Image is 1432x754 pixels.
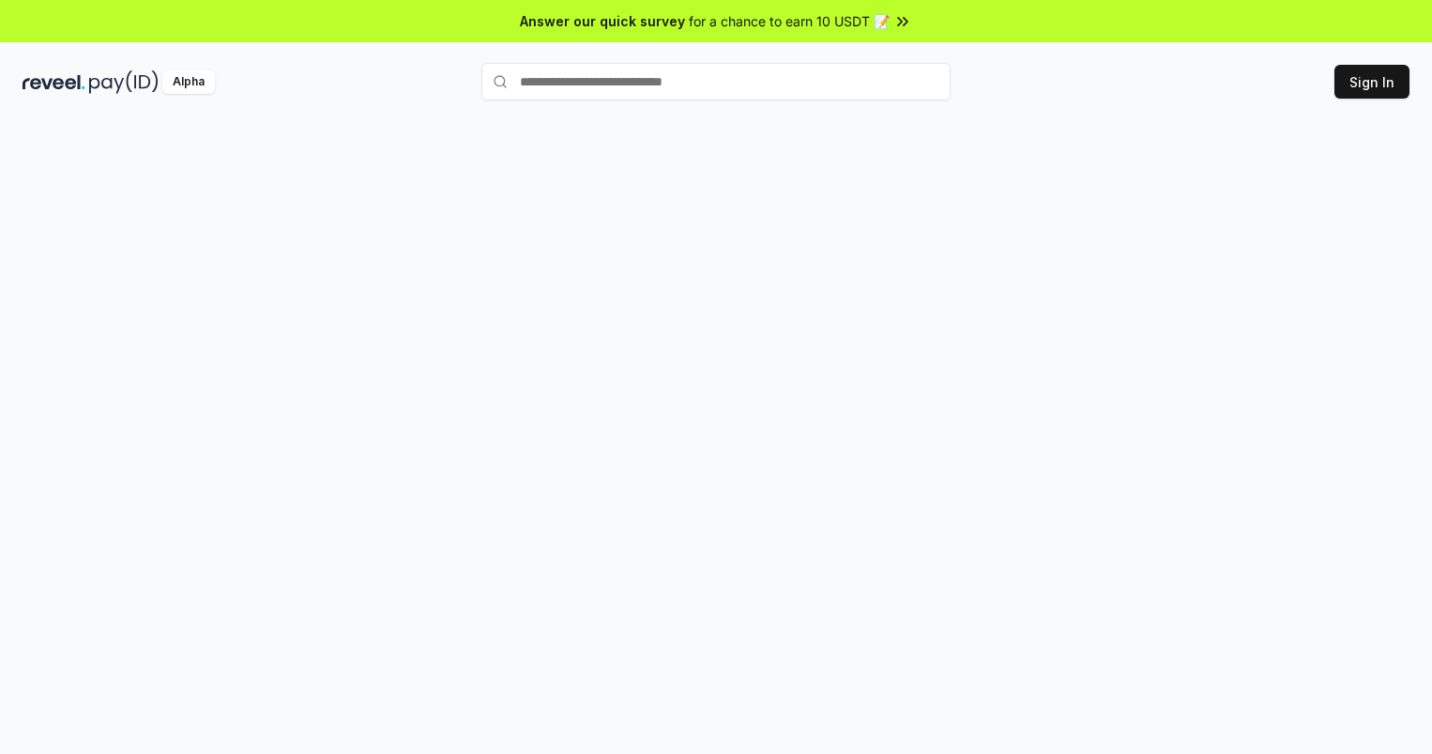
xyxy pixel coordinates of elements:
span: Answer our quick survey [520,11,685,31]
span: for a chance to earn 10 USDT 📝 [689,11,890,31]
img: pay_id [89,70,159,94]
button: Sign In [1334,65,1409,99]
div: Alpha [162,70,215,94]
img: reveel_dark [23,70,85,94]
